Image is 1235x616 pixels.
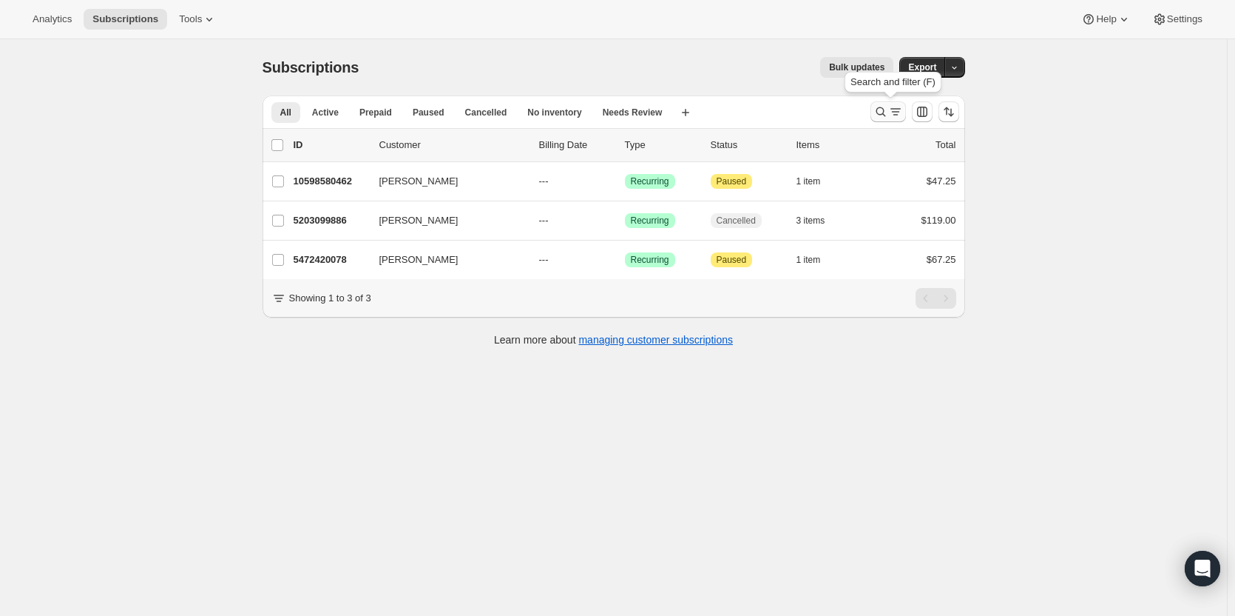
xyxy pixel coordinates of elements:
span: Paused [717,175,747,187]
span: Subscriptions [92,13,158,25]
button: Create new view [674,102,697,123]
span: Bulk updates [829,61,884,73]
span: All [280,107,291,118]
div: 5203099886[PERSON_NAME]---SuccessRecurringCancelled3 items$119.00 [294,210,956,231]
button: Help [1072,9,1140,30]
span: Tools [179,13,202,25]
span: 3 items [796,215,825,227]
p: 5472420078 [294,252,368,267]
button: Customize table column order and visibility [912,101,933,122]
span: Paused [717,254,747,266]
div: 5472420078[PERSON_NAME]---SuccessRecurringAttentionPaused1 item$67.25 [294,250,956,270]
span: [PERSON_NAME] [379,174,459,189]
button: Analytics [24,9,81,30]
button: [PERSON_NAME] [370,209,518,232]
span: Needs Review [603,107,663,118]
span: [PERSON_NAME] [379,252,459,267]
button: Settings [1143,9,1211,30]
span: Cancelled [465,107,507,118]
button: 1 item [796,171,837,192]
p: Learn more about [494,332,733,347]
p: Total [935,138,955,153]
span: Export [908,61,936,73]
span: No inventory [527,107,581,118]
span: [PERSON_NAME] [379,213,459,228]
button: Sort the results [938,101,959,122]
span: $47.25 [927,175,956,187]
div: Open Intercom Messenger [1185,551,1220,586]
span: 1 item [796,254,821,266]
p: Status [711,138,785,153]
span: 1 item [796,175,821,187]
button: 1 item [796,250,837,270]
span: Subscriptions [263,59,359,76]
button: Bulk updates [820,57,893,78]
button: [PERSON_NAME] [370,170,518,193]
button: 3 items [796,210,842,231]
span: $119.00 [921,215,956,226]
span: --- [539,215,549,226]
p: Billing Date [539,138,613,153]
a: managing customer subscriptions [578,334,733,346]
button: Search and filter results [870,101,906,122]
span: Help [1096,13,1116,25]
button: Export [899,57,945,78]
p: 10598580462 [294,174,368,189]
span: --- [539,254,549,265]
span: Prepaid [359,107,392,118]
span: Paused [413,107,444,118]
span: --- [539,175,549,187]
span: Recurring [631,254,669,266]
p: Showing 1 to 3 of 3 [289,291,371,306]
span: Recurring [631,175,669,187]
span: Settings [1167,13,1202,25]
button: Tools [170,9,226,30]
p: 5203099886 [294,213,368,228]
span: Analytics [33,13,72,25]
span: $67.25 [927,254,956,265]
p: Customer [379,138,527,153]
div: Items [796,138,870,153]
span: Cancelled [717,215,756,227]
div: IDCustomerBilling DateTypeStatusItemsTotal [294,138,956,153]
div: Type [625,138,699,153]
p: ID [294,138,368,153]
span: Recurring [631,215,669,227]
button: [PERSON_NAME] [370,248,518,272]
div: 10598580462[PERSON_NAME]---SuccessRecurringAttentionPaused1 item$47.25 [294,171,956,192]
button: Subscriptions [84,9,167,30]
span: Active [312,107,339,118]
nav: Pagination [916,288,956,309]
